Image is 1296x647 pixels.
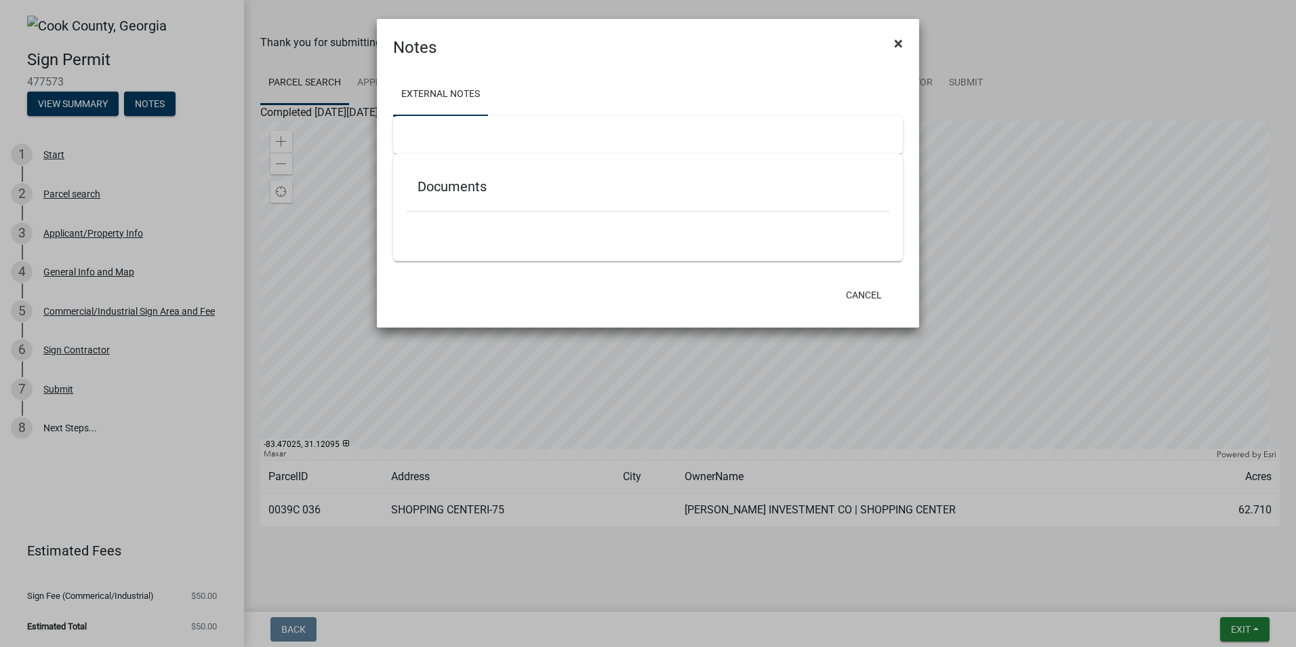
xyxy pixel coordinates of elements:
[418,178,878,195] h5: Documents
[393,73,488,117] a: External Notes
[835,283,893,307] button: Cancel
[883,24,914,62] button: Close
[894,34,903,53] span: ×
[393,35,437,60] h4: Notes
